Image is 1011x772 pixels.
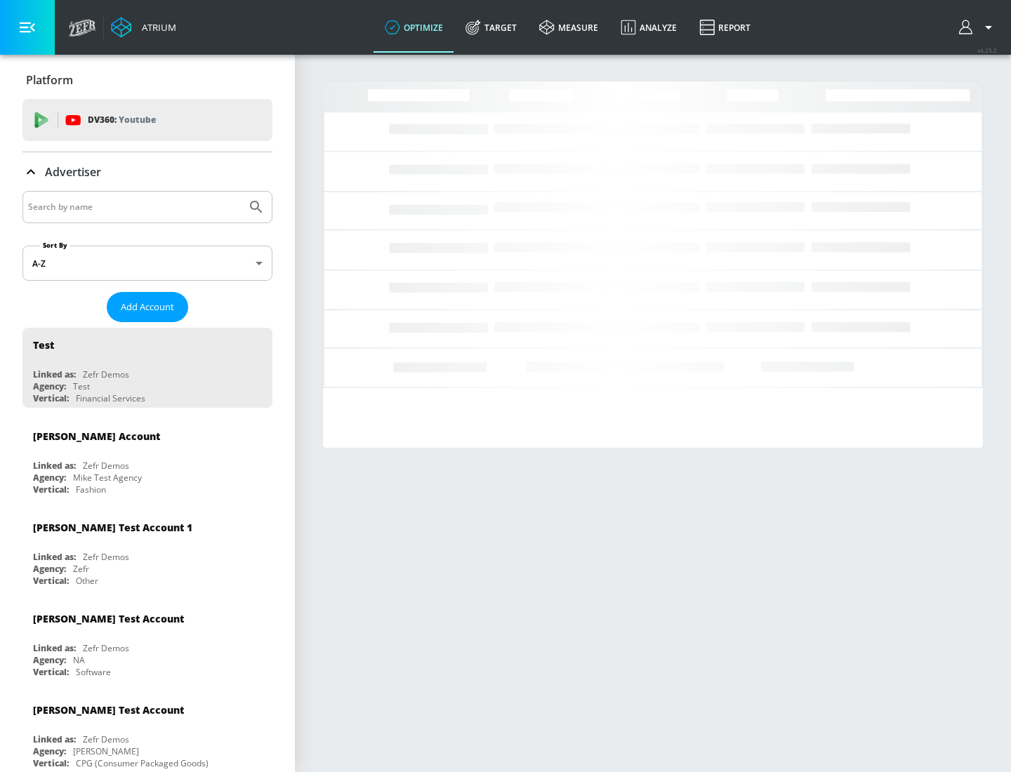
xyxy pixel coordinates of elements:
div: Agency: [33,563,66,575]
div: Linked as: [33,368,76,380]
div: Zefr Demos [83,460,129,472]
div: Linked as: [33,460,76,472]
a: measure [528,2,609,53]
button: Add Account [107,292,188,322]
a: Report [688,2,762,53]
div: Zefr [73,563,89,575]
div: Zefr Demos [83,368,129,380]
div: Zefr Demos [83,551,129,563]
label: Sort By [40,241,70,250]
div: [PERSON_NAME] Test AccountLinked as:Zefr DemosAgency:NAVertical:Software [22,601,272,681]
span: Add Account [121,299,174,315]
p: Platform [26,72,73,88]
div: Agency: [33,654,66,666]
div: [PERSON_NAME] Test Account 1Linked as:Zefr DemosAgency:ZefrVertical:Other [22,510,272,590]
a: Atrium [111,17,176,38]
div: Test [73,380,90,392]
div: Zefr Demos [83,733,129,745]
div: [PERSON_NAME] Test Account [33,612,184,625]
div: Agency: [33,745,66,757]
div: Linked as: [33,642,76,654]
div: [PERSON_NAME] AccountLinked as:Zefr DemosAgency:Mike Test AgencyVertical:Fashion [22,419,272,499]
div: Atrium [136,21,176,34]
div: [PERSON_NAME] Test Account 1 [33,521,192,534]
div: [PERSON_NAME] [73,745,139,757]
a: Target [454,2,528,53]
div: Zefr Demos [83,642,129,654]
div: Advertiser [22,152,272,192]
div: CPG (Consumer Packaged Goods) [76,757,209,769]
div: [PERSON_NAME] Test Account [33,703,184,717]
span: v 4.25.2 [977,46,997,54]
div: Vertical: [33,666,69,678]
div: Software [76,666,111,678]
p: Advertiser [45,164,101,180]
div: Test [33,338,54,352]
div: TestLinked as:Zefr DemosAgency:TestVertical:Financial Services [22,328,272,408]
div: Vertical: [33,575,69,587]
div: Agency: [33,472,66,484]
a: Analyze [609,2,688,53]
div: Platform [22,60,272,100]
div: Vertical: [33,484,69,495]
div: A-Z [22,246,272,281]
div: Mike Test Agency [73,472,142,484]
p: DV360: [88,112,156,128]
div: Other [76,575,98,587]
div: DV360: Youtube [22,99,272,141]
div: [PERSON_NAME] Account [33,430,160,443]
input: Search by name [28,198,241,216]
div: Financial Services [76,392,145,404]
div: Linked as: [33,733,76,745]
a: optimize [374,2,454,53]
div: Vertical: [33,392,69,404]
div: Linked as: [33,551,76,563]
div: Fashion [76,484,106,495]
div: NA [73,654,85,666]
p: Youtube [119,112,156,127]
div: Agency: [33,380,66,392]
div: Vertical: [33,757,69,769]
